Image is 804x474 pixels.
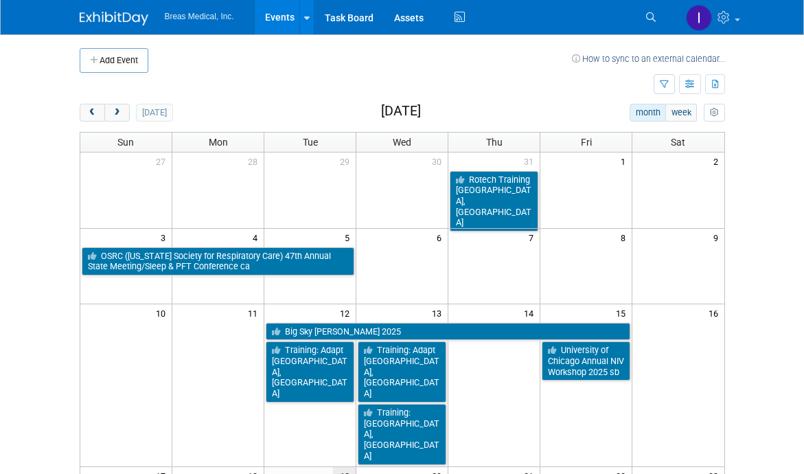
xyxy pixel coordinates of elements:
[619,229,632,246] span: 8
[615,304,632,321] span: 15
[665,104,697,122] button: week
[251,229,264,246] span: 4
[358,404,446,465] a: Training: [GEOGRAPHIC_DATA], [GEOGRAPHIC_DATA]
[159,229,172,246] span: 3
[430,153,448,170] span: 30
[80,12,148,25] img: ExhibitDay
[104,104,130,122] button: next
[581,137,592,148] span: Fri
[165,12,234,21] span: Breas Medical, Inc.
[154,153,172,170] span: 27
[435,229,448,246] span: 6
[710,109,719,117] i: Personalize Calendar
[686,5,712,31] img: Inga Dolezar
[393,137,411,148] span: Wed
[117,137,134,148] span: Sun
[522,153,540,170] span: 31
[522,304,540,321] span: 14
[154,304,172,321] span: 10
[450,171,538,232] a: Rotech Training [GEOGRAPHIC_DATA], [GEOGRAPHIC_DATA]
[542,341,630,381] a: University of Chicago Annual NIV Workshop 2025 sb
[358,341,446,403] a: Training: Adapt [GEOGRAPHIC_DATA], [GEOGRAPHIC_DATA]
[338,304,356,321] span: 12
[338,153,356,170] span: 29
[343,229,356,246] span: 5
[80,104,105,122] button: prev
[381,104,421,119] h2: [DATE]
[630,104,666,122] button: month
[527,229,540,246] span: 7
[486,137,503,148] span: Thu
[246,304,264,321] span: 11
[671,137,685,148] span: Sat
[712,229,724,246] span: 9
[303,137,318,148] span: Tue
[704,104,724,122] button: myCustomButton
[430,304,448,321] span: 13
[572,54,725,64] a: How to sync to an external calendar...
[707,304,724,321] span: 16
[209,137,228,148] span: Mon
[80,48,148,73] button: Add Event
[619,153,632,170] span: 1
[712,153,724,170] span: 2
[246,153,264,170] span: 28
[136,104,172,122] button: [DATE]
[82,247,355,275] a: OSRC ([US_STATE] Society for Respiratory Care) 47th Annual State Meeting/Sleep & PFT Conference ca
[266,323,630,341] a: Big Sky [PERSON_NAME] 2025
[266,341,354,403] a: Training: Adapt [GEOGRAPHIC_DATA], [GEOGRAPHIC_DATA]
